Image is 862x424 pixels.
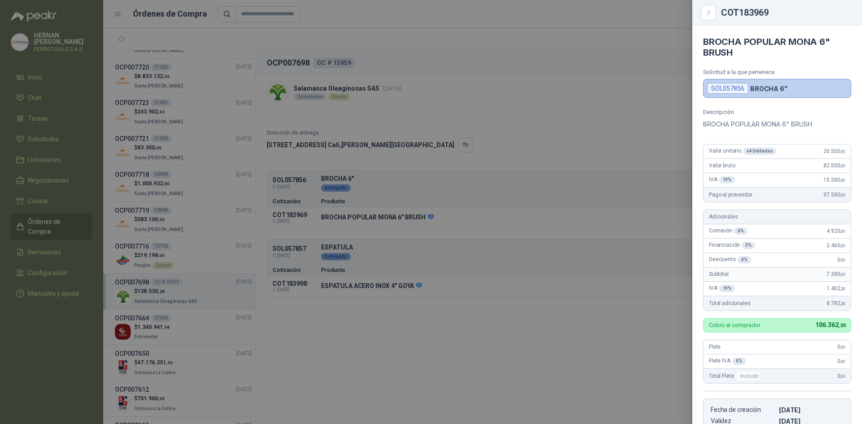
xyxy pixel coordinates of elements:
[734,227,748,235] div: 6 %
[823,162,845,169] span: 82.000
[750,85,787,92] p: BROCHA 6"
[837,257,845,263] span: 0
[840,192,845,197] span: ,00
[711,406,775,414] p: Fecha de creación
[709,176,735,184] span: IVA
[703,69,851,75] p: Solicitud a la que pertenece
[840,149,845,154] span: ,00
[837,358,845,364] span: 0
[840,272,845,277] span: ,00
[779,406,844,414] p: [DATE]
[827,271,845,277] span: 7.380
[742,242,755,249] div: 3 %
[827,228,845,234] span: 4.920
[823,148,845,154] span: 20.500
[709,242,755,249] span: Financiación
[709,344,721,350] span: Flete
[719,176,735,184] div: 19 %
[823,177,845,183] span: 15.580
[709,271,729,277] span: Subtotal
[840,345,845,350] span: ,00
[827,285,845,292] span: 1.402
[707,83,748,94] div: SOL057856
[837,344,845,350] span: 0
[709,148,776,155] span: Valor unitario
[709,285,735,292] span: IVA
[838,323,845,328] span: ,20
[840,374,845,379] span: ,00
[827,242,845,249] span: 2.460
[704,210,851,224] div: Adicionales
[709,358,746,365] span: Flete IVA
[840,229,845,234] span: ,00
[703,119,851,130] p: BROCHA POPULAR MONA 6" BRUSH
[840,359,845,364] span: ,00
[827,300,845,306] span: 8.782
[703,7,714,18] button: Close
[709,322,761,328] p: Cobro al comprador
[823,192,845,198] span: 97.580
[721,8,851,17] div: COT183969
[738,256,751,263] div: 0 %
[840,178,845,183] span: ,00
[837,373,845,379] span: 0
[709,256,751,263] span: Descuento
[703,109,851,115] p: Descripción
[709,192,752,198] span: Pago al proveedor
[840,301,845,306] span: ,20
[732,358,746,365] div: 0 %
[703,36,851,58] h4: BROCHA POPULAR MONA 6" BRUSH
[815,321,845,328] span: 106.362
[719,285,735,292] div: 19 %
[704,296,851,310] div: Total adicionales
[840,286,845,291] span: ,20
[735,371,762,381] div: Incluido
[709,227,748,235] span: Comisión
[840,243,845,248] span: ,00
[709,162,735,169] span: Valor bruto
[743,148,776,155] div: x 4 Unidades
[709,371,764,381] span: Total Flete
[840,163,845,168] span: ,00
[840,258,845,262] span: ,00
